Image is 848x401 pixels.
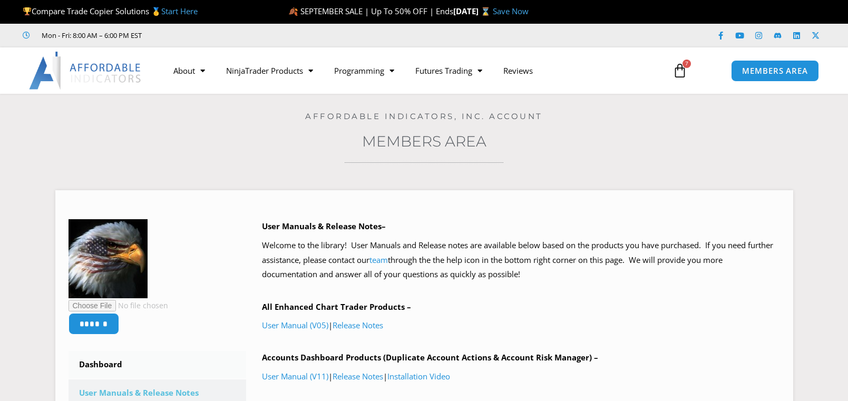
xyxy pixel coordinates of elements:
[262,238,780,282] p: Welcome to the library! User Manuals and Release notes are available below based on the products ...
[683,60,691,68] span: 7
[262,352,598,363] b: Accounts Dashboard Products (Duplicate Account Actions & Account Risk Manager) –
[288,6,453,16] span: 🍂 SEPTEMBER SALE | Up To 50% OFF | Ends
[262,369,780,384] p: | |
[262,318,780,333] p: |
[731,60,819,82] a: MEMBERS AREA
[23,7,31,15] img: 🏆
[453,6,493,16] strong: [DATE] ⌛
[262,301,411,312] b: All Enhanced Chart Trader Products –
[161,6,198,16] a: Start Here
[262,221,386,231] b: User Manuals & Release Notes–
[333,371,383,382] a: Release Notes
[157,30,315,41] iframe: Customer reviews powered by Trustpilot
[369,255,388,265] a: team
[362,132,486,150] a: Members Area
[29,52,142,90] img: LogoAI | Affordable Indicators – NinjaTrader
[69,351,247,378] a: Dashboard
[262,320,328,330] a: User Manual (V05)
[493,6,529,16] a: Save Now
[305,111,543,121] a: Affordable Indicators, Inc. Account
[324,58,405,83] a: Programming
[23,6,198,16] span: Compare Trade Copier Solutions 🥇
[163,58,660,83] nav: Menu
[742,67,808,75] span: MEMBERS AREA
[262,371,328,382] a: User Manual (V11)
[657,55,703,86] a: 7
[39,29,142,42] span: Mon - Fri: 8:00 AM – 6:00 PM EST
[69,219,148,298] img: f88535218fca8f6f2666f0f58366eee7fe7d29d527958dc9ebc56a641a557c79
[216,58,324,83] a: NinjaTrader Products
[333,320,383,330] a: Release Notes
[163,58,216,83] a: About
[405,58,493,83] a: Futures Trading
[387,371,450,382] a: Installation Video
[493,58,543,83] a: Reviews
